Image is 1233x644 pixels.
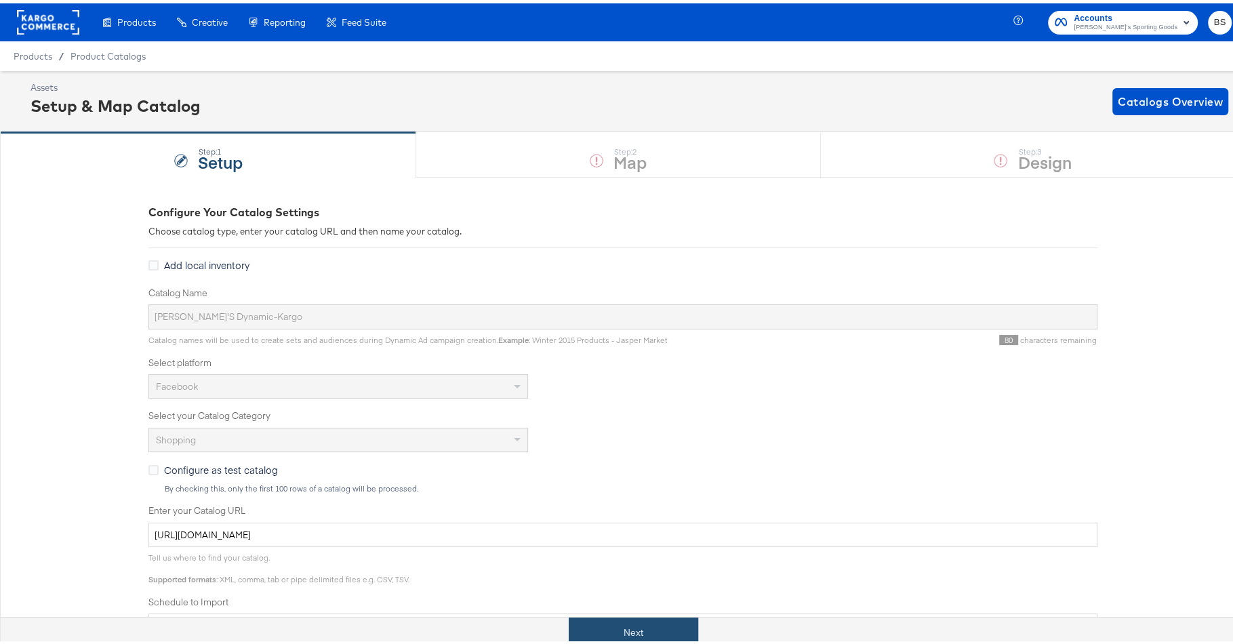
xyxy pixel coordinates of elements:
[156,377,198,389] span: Facebook
[148,222,1097,235] div: Choose catalog type, enter your catalog URL and then name your catalog.
[164,460,278,473] span: Configure as test catalog
[1213,12,1226,27] span: BS
[148,201,1097,217] div: Configure Your Catalog Settings
[70,47,146,58] a: Product Catalogs
[31,78,201,91] div: Assets
[31,91,201,114] div: Setup & Map Catalog
[148,331,668,342] span: Catalog names will be used to create sets and audiences during Dynamic Ad campaign creation. : Wi...
[148,519,1097,544] input: Enter Catalog URL, e.g. http://www.example.com/products.xml
[1118,89,1223,108] span: Catalogs Overview
[342,14,386,24] span: Feed Suite
[1074,8,1177,22] span: Accounts
[1074,19,1177,30] span: [PERSON_NAME]'s Sporting Goods
[148,301,1097,326] input: Name your catalog e.g. My Dynamic Product Catalog
[148,283,1097,296] label: Catalog Name
[1048,7,1198,31] button: Accounts[PERSON_NAME]'s Sporting Goods
[156,430,196,443] span: Shopping
[117,14,156,24] span: Products
[1208,7,1232,31] button: BS
[668,331,1097,342] div: characters remaining
[198,144,243,153] div: Step: 1
[148,592,1097,605] label: Schedule to Import
[148,353,1097,366] label: Select platform
[52,47,70,58] span: /
[264,14,306,24] span: Reporting
[498,331,529,342] strong: Example
[14,47,52,58] span: Products
[164,481,1097,490] div: By checking this, only the first 100 rows of a catalog will be processed.
[148,571,216,581] strong: Supported formats
[198,147,243,169] strong: Setup
[148,549,409,581] span: Tell us where to find your catalog. : XML, comma, tab or pipe delimited files e.g. CSV, TSV.
[999,331,1018,342] span: 80
[1112,85,1228,112] button: Catalogs Overview
[148,501,1097,514] label: Enter your Catalog URL
[164,255,249,268] span: Add local inventory
[192,14,228,24] span: Creative
[148,406,1097,419] label: Select your Catalog Category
